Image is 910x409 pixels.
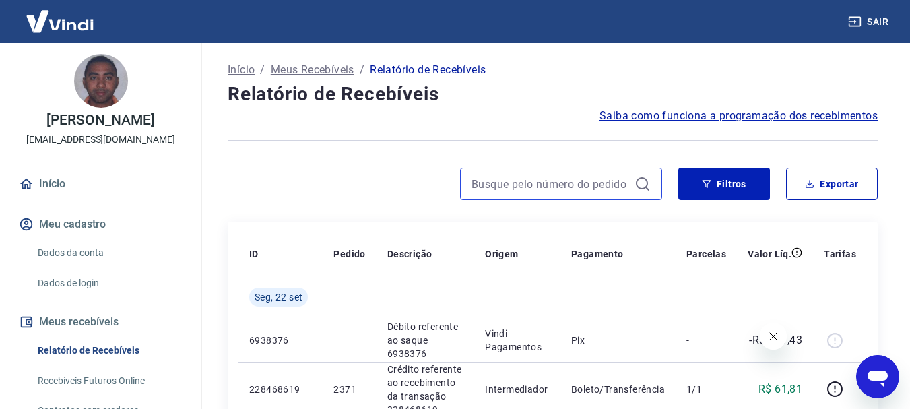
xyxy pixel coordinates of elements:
input: Busque pelo número do pedido [472,174,629,194]
p: / [260,62,265,78]
button: Meu cadastro [16,210,185,239]
p: Tarifas [824,247,856,261]
button: Filtros [678,168,770,200]
p: -R$ 671,43 [749,332,802,348]
p: Pagamento [571,247,624,261]
p: 2371 [333,383,365,396]
a: Recebíveis Futuros Online [32,367,185,395]
button: Meus recebíveis [16,307,185,337]
p: Pix [571,334,665,347]
p: 1/1 [686,383,726,396]
p: Pedido [333,247,365,261]
p: - [686,334,726,347]
a: Dados de login [32,270,185,297]
p: Descrição [387,247,432,261]
h4: Relatório de Recebíveis [228,81,878,108]
img: b364baf0-585a-4717-963f-4c6cdffdd737.jpeg [74,54,128,108]
button: Sair [845,9,894,34]
p: Vindi Pagamentos [485,327,550,354]
p: Origem [485,247,518,261]
img: Vindi [16,1,104,42]
p: 6938376 [249,334,312,347]
a: Dados da conta [32,239,185,267]
a: Início [16,169,185,199]
button: Exportar [786,168,878,200]
p: Valor Líq. [748,247,791,261]
p: [EMAIL_ADDRESS][DOMAIN_NAME] [26,133,175,147]
a: Meus Recebíveis [271,62,354,78]
p: / [360,62,364,78]
iframe: Fechar mensagem [760,323,787,350]
p: Intermediador [485,383,550,396]
a: Relatório de Recebíveis [32,337,185,365]
p: Débito referente ao saque 6938376 [387,320,463,360]
a: Saiba como funciona a programação dos recebimentos [599,108,878,124]
p: R$ 61,81 [758,381,802,398]
span: Seg, 22 set [255,290,302,304]
p: 228468619 [249,383,312,396]
p: Boleto/Transferência [571,383,665,396]
p: ID [249,247,259,261]
span: Olá! Precisa de ajuda? [8,9,113,20]
a: Início [228,62,255,78]
iframe: Botão para abrir a janela de mensagens [856,355,899,398]
p: [PERSON_NAME] [46,113,154,127]
p: Relatório de Recebíveis [370,62,486,78]
p: Parcelas [686,247,726,261]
